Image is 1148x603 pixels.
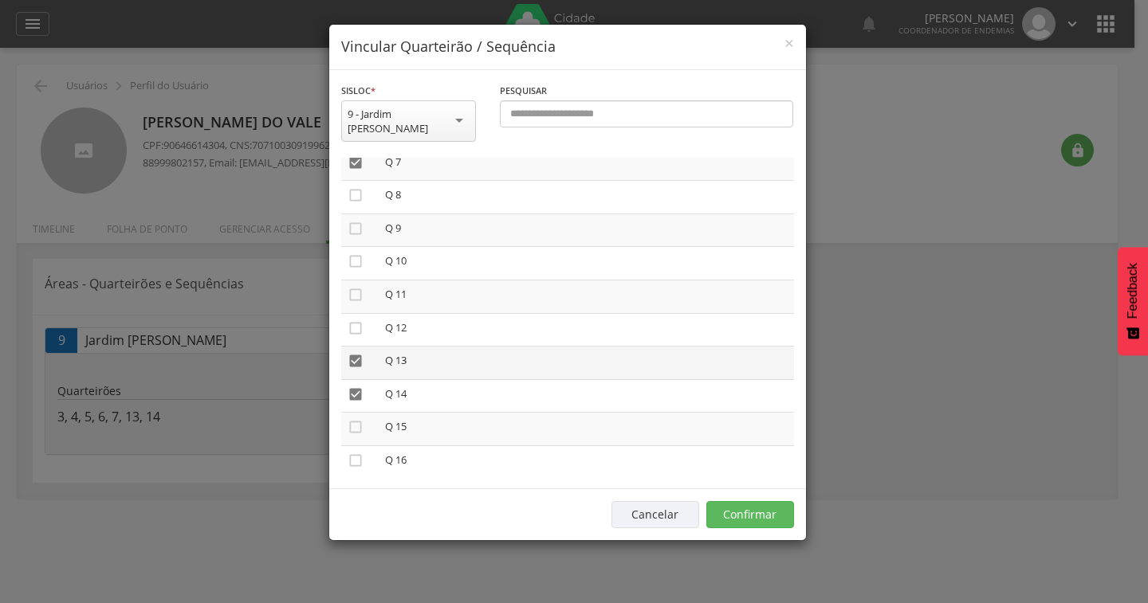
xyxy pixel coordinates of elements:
span: Feedback [1126,263,1140,319]
i:  [348,187,364,203]
i:  [348,353,364,369]
td: Q 15 [379,413,794,446]
td: Q 7 [379,147,794,181]
td: Q 8 [379,181,794,214]
td: Q 14 [379,379,794,413]
span: Pesquisar [500,84,547,96]
i:  [348,221,364,237]
h4: Vincular Quarteirão / Sequência [341,37,794,57]
td: Q 16 [379,445,794,479]
td: Q 12 [379,313,794,347]
td: Q 10 [379,247,794,280]
button: Cancelar [611,501,699,528]
div: 9 - Jardim [PERSON_NAME] [348,107,470,135]
i:  [348,155,364,170]
button: Close [784,35,794,52]
button: Confirmar [706,501,794,528]
i:  [348,419,364,435]
td: Q 11 [379,280,794,314]
td: Q 9 [379,213,794,247]
button: Feedback - Mostrar pesquisa [1118,247,1148,355]
i:  [348,452,364,468]
span: × [784,32,794,54]
i:  [348,287,364,303]
i:  [348,253,364,269]
td: Q 13 [379,347,794,380]
i:  [348,320,364,336]
i:  [348,386,364,402]
span: Sisloc [341,84,371,96]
